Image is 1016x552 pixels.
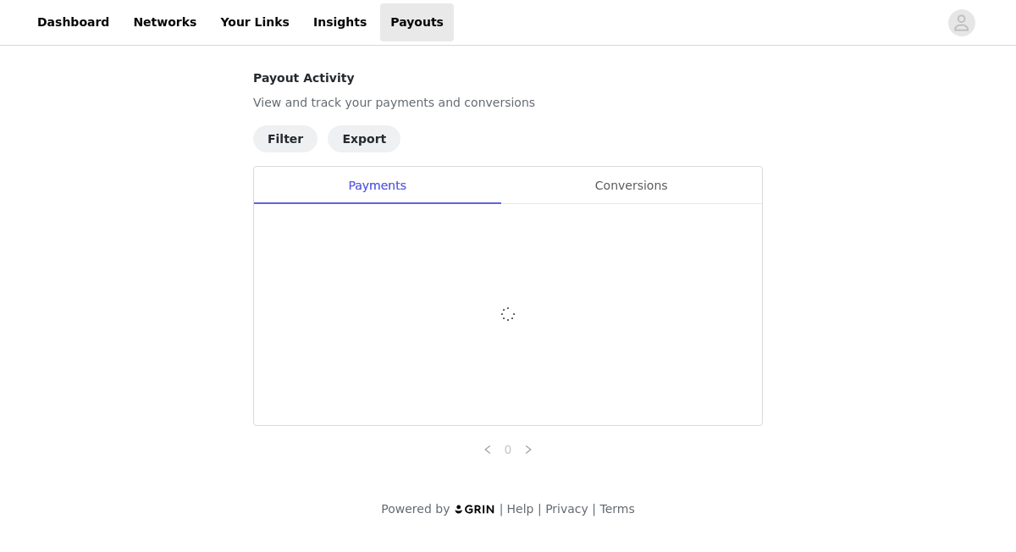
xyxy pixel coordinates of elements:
[253,125,317,152] button: Filter
[500,167,762,205] div: Conversions
[210,3,300,41] a: Your Links
[454,504,496,515] img: logo
[123,3,207,41] a: Networks
[483,444,493,455] i: icon: left
[381,502,450,516] span: Powered by
[380,3,454,41] a: Payouts
[253,94,763,112] p: View and track your payments and conversions
[518,439,538,460] li: Next Page
[303,3,377,41] a: Insights
[328,125,400,152] button: Export
[592,502,596,516] span: |
[254,167,500,205] div: Payments
[498,439,518,460] li: 0
[478,439,498,460] li: Previous Page
[507,502,534,516] a: Help
[499,440,517,459] a: 0
[599,502,634,516] a: Terms
[27,3,119,41] a: Dashboard
[253,69,763,87] h4: Payout Activity
[538,502,542,516] span: |
[500,502,504,516] span: |
[545,502,588,516] a: Privacy
[953,9,969,36] div: avatar
[523,444,533,455] i: icon: right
